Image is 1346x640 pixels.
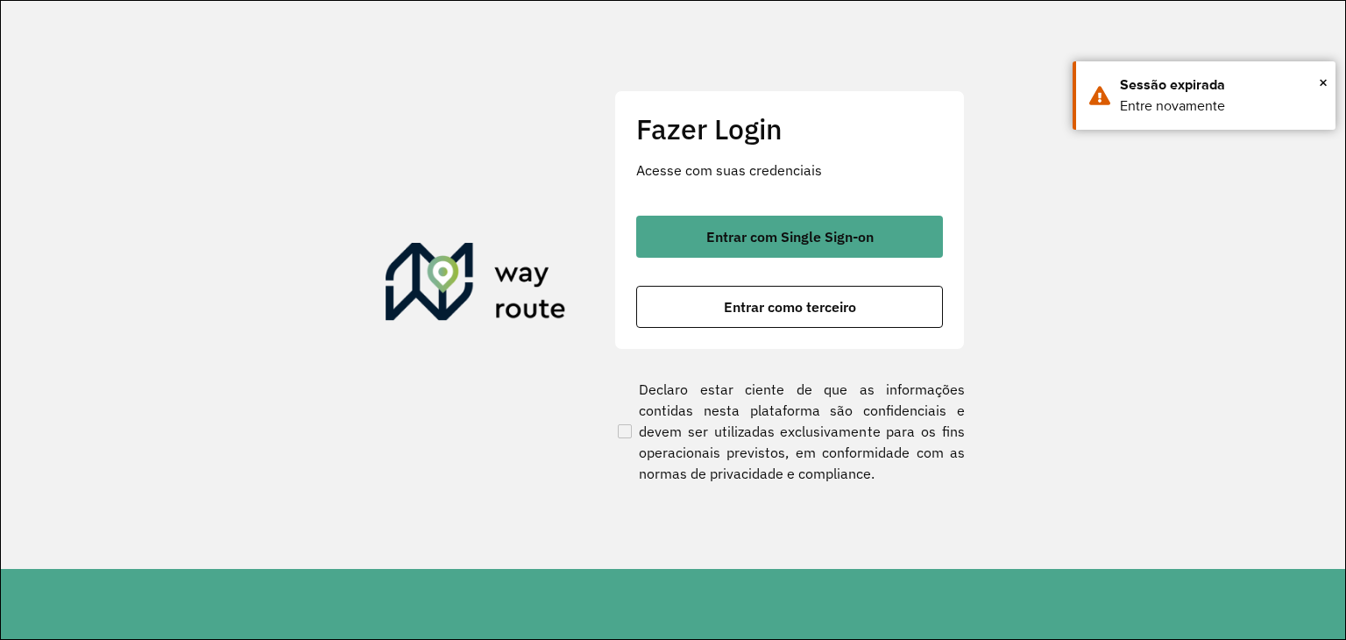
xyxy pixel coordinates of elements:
span: Entrar como terceiro [724,300,856,314]
h2: Fazer Login [636,112,943,146]
div: Sessão expirada [1120,75,1322,96]
span: Entrar com Single Sign-on [706,230,874,244]
button: button [636,286,943,328]
label: Declaro estar ciente de que as informações contidas nesta plataforma são confidenciais e devem se... [614,379,965,484]
button: Close [1319,69,1328,96]
div: Entre novamente [1120,96,1322,117]
span: × [1319,69,1328,96]
button: button [636,216,943,258]
img: Roteirizador AmbevTech [386,243,566,327]
p: Acesse com suas credenciais [636,160,943,181]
